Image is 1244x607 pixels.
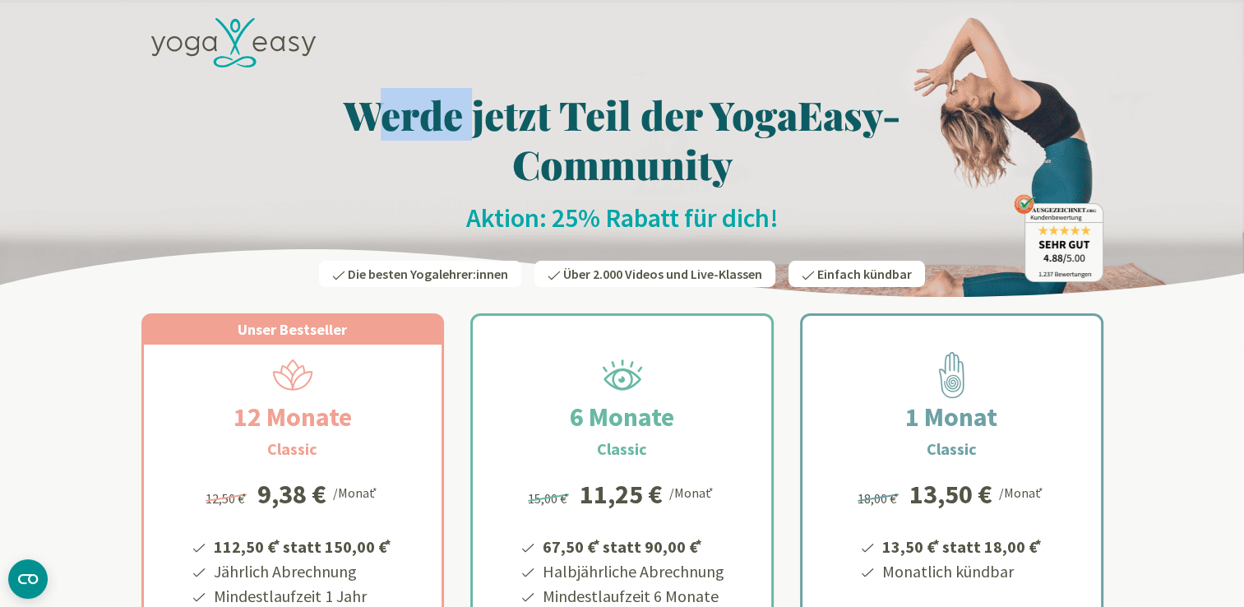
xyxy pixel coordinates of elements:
[211,559,394,584] li: Jährlich Abrechnung
[257,481,326,507] div: 9,38 €
[333,481,380,503] div: /Monat
[563,266,762,282] span: Über 2.000 Videos und Live-Klassen
[1014,194,1103,282] img: ausgezeichnet_badge.png
[8,559,48,599] button: CMP-Widget öffnen
[267,437,317,461] h3: Classic
[866,397,1037,437] h2: 1 Monat
[927,437,977,461] h3: Classic
[580,481,663,507] div: 11,25 €
[238,320,347,339] span: Unser Bestseller
[858,490,901,507] span: 18,00 €
[540,531,724,559] li: 67,50 € statt 90,00 €
[597,437,647,461] h3: Classic
[669,481,716,503] div: /Monat
[206,490,249,507] span: 12,50 €
[141,90,1103,188] h1: Werde jetzt Teil der YogaEasy-Community
[999,481,1046,503] div: /Monat
[540,559,724,584] li: Halbjährliche Abrechnung
[211,531,394,559] li: 112,50 € statt 150,00 €
[141,202,1103,234] h2: Aktion: 25% Rabatt für dich!
[880,559,1044,584] li: Monatlich kündbar
[530,397,714,437] h2: 6 Monate
[817,266,912,282] span: Einfach kündbar
[528,490,571,507] span: 15,00 €
[909,481,992,507] div: 13,50 €
[348,266,508,282] span: Die besten Yogalehrer:innen
[880,531,1044,559] li: 13,50 € statt 18,00 €
[194,397,391,437] h2: 12 Monate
